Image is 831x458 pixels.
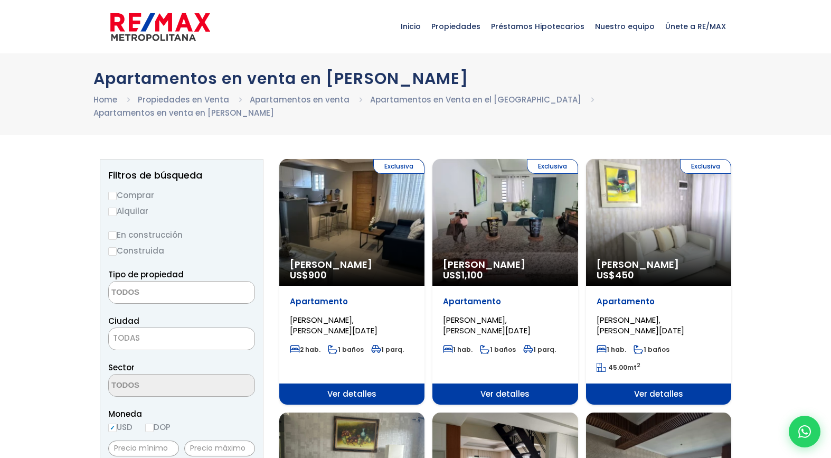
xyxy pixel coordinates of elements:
label: Construida [108,244,255,257]
p: Apartamento [290,296,414,307]
span: [PERSON_NAME], [PERSON_NAME][DATE] [443,314,531,336]
span: mt [597,363,640,372]
span: TODAS [109,331,254,345]
span: 1 baños [480,345,516,354]
a: Exclusiva [PERSON_NAME] US$900 Apartamento [PERSON_NAME], [PERSON_NAME][DATE] 2 hab. 1 baños 1 pa... [279,159,424,405]
a: Exclusiva [PERSON_NAME] US$1,100 Apartamento [PERSON_NAME], [PERSON_NAME][DATE] 1 hab. 1 baños 1 ... [432,159,578,405]
a: Propiedades en Venta [138,94,229,105]
textarea: Search [109,375,211,397]
label: Alquilar [108,204,255,218]
input: Comprar [108,192,117,200]
span: Tipo de propiedad [108,269,184,280]
a: Home [93,94,117,105]
span: Ver detalles [279,384,424,405]
input: USD [108,424,117,432]
span: 1 baños [328,345,364,354]
span: 1 parq. [523,345,556,354]
span: Moneda [108,407,255,420]
label: Comprar [108,189,255,202]
span: Exclusiva [680,159,731,174]
span: [PERSON_NAME] [597,259,721,270]
span: [PERSON_NAME] [290,259,414,270]
span: TODAS [108,328,255,350]
span: [PERSON_NAME] [443,259,567,270]
input: En construcción [108,231,117,240]
span: 1 baños [634,345,669,354]
a: Exclusiva [PERSON_NAME] US$450 Apartamento [PERSON_NAME], [PERSON_NAME][DATE] 1 hab. 1 baños 45.0... [586,159,731,405]
span: Exclusiva [527,159,578,174]
label: En construcción [108,228,255,241]
span: Ver detalles [586,384,731,405]
span: Únete a RE/MAX [660,11,731,42]
span: Exclusiva [373,159,424,174]
span: Sector [108,362,135,373]
span: Ver detalles [432,384,578,405]
span: 1,100 [461,268,483,282]
h1: Apartamentos en venta en [PERSON_NAME] [93,69,738,88]
span: Propiedades [426,11,486,42]
span: US$ [597,268,634,282]
img: remax-metropolitana-logo [110,11,210,43]
sup: 2 [637,361,640,369]
span: 900 [308,268,327,282]
li: Apartamentos en venta en [PERSON_NAME] [93,106,274,119]
span: Nuestro equipo [590,11,660,42]
label: DOP [145,420,171,434]
span: Préstamos Hipotecarios [486,11,590,42]
span: US$ [290,268,327,282]
span: Ciudad [108,315,139,326]
input: Construida [108,247,117,256]
span: US$ [443,268,483,282]
p: Apartamento [597,296,721,307]
input: DOP [145,424,154,432]
span: 45.00 [608,363,627,372]
span: 1 parq. [371,345,404,354]
span: Inicio [395,11,426,42]
input: Alquilar [108,208,117,216]
textarea: Search [109,282,211,304]
a: Apartamentos en Venta en el [GEOGRAPHIC_DATA] [370,94,581,105]
input: Precio mínimo [108,441,179,456]
p: Apartamento [443,296,567,307]
a: Apartamentos en venta [250,94,350,105]
span: TODAS [113,332,140,343]
span: 1 hab. [597,345,626,354]
h2: Filtros de búsqueda [108,170,255,181]
input: Precio máximo [184,441,255,456]
span: 1 hab. [443,345,473,354]
label: USD [108,420,133,434]
span: 2 hab. [290,345,320,354]
span: [PERSON_NAME], [PERSON_NAME][DATE] [597,314,684,336]
span: 450 [615,268,634,282]
span: [PERSON_NAME], [PERSON_NAME][DATE] [290,314,377,336]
